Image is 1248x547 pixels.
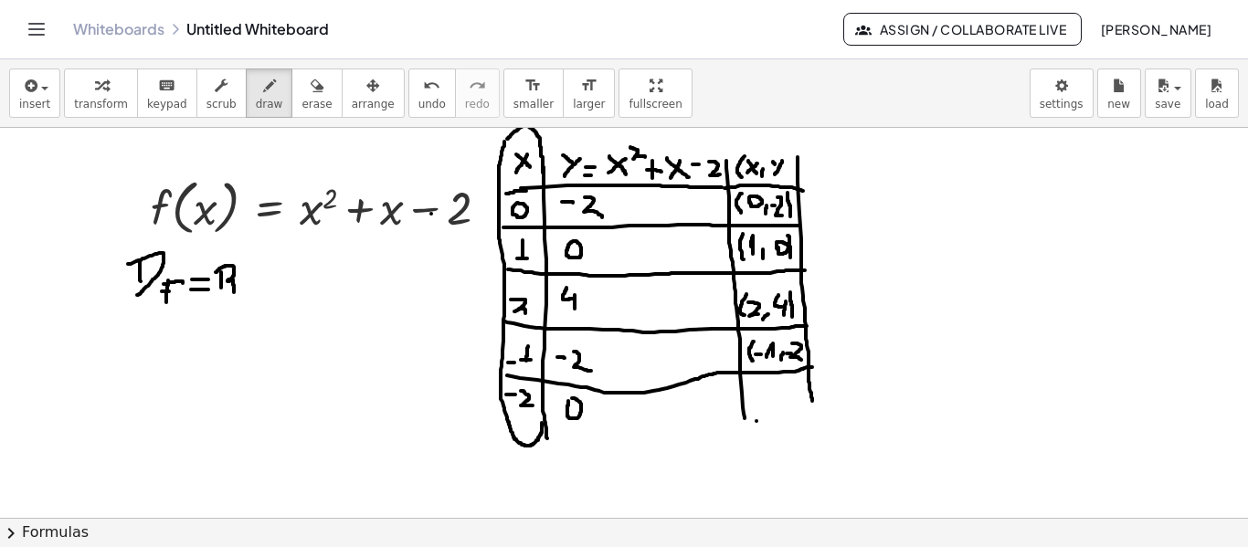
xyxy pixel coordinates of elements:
[64,68,138,118] button: transform
[418,98,446,110] span: undo
[843,13,1082,46] button: Assign / Collaborate Live
[291,68,342,118] button: erase
[1040,98,1084,110] span: settings
[73,20,164,38] a: Whiteboards
[137,68,197,118] button: keyboardkeypad
[256,98,283,110] span: draw
[22,15,51,44] button: Toggle navigation
[196,68,247,118] button: scrub
[19,98,50,110] span: insert
[352,98,395,110] span: arrange
[580,75,598,97] i: format_size
[1085,13,1226,46] button: [PERSON_NAME]
[513,98,554,110] span: smaller
[619,68,692,118] button: fullscreen
[246,68,293,118] button: draw
[1107,98,1130,110] span: new
[408,68,456,118] button: undoundo
[465,98,490,110] span: redo
[524,75,542,97] i: format_size
[629,98,682,110] span: fullscreen
[1030,68,1094,118] button: settings
[563,68,615,118] button: format_sizelarger
[74,98,128,110] span: transform
[158,75,175,97] i: keyboard
[301,98,332,110] span: erase
[147,98,187,110] span: keypad
[342,68,405,118] button: arrange
[423,75,440,97] i: undo
[206,98,237,110] span: scrub
[1205,98,1229,110] span: load
[469,75,486,97] i: redo
[859,21,1066,37] span: Assign / Collaborate Live
[1195,68,1239,118] button: load
[1100,21,1211,37] span: [PERSON_NAME]
[1145,68,1191,118] button: save
[9,68,60,118] button: insert
[503,68,564,118] button: format_sizesmaller
[1155,98,1180,110] span: save
[573,98,605,110] span: larger
[455,68,500,118] button: redoredo
[1097,68,1141,118] button: new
